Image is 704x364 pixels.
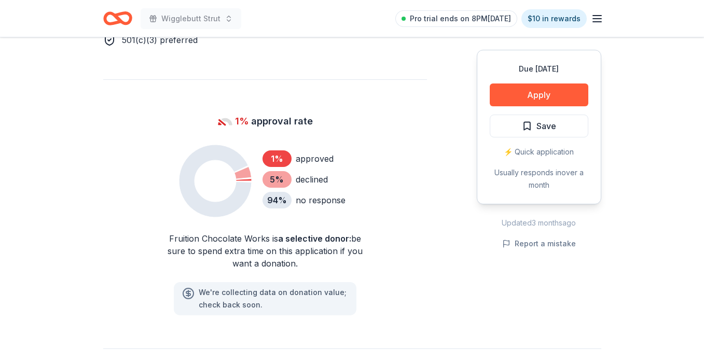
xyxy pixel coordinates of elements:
[490,115,588,137] button: Save
[235,113,249,130] span: 1%
[490,83,588,106] button: Apply
[296,194,346,206] div: no response
[251,113,313,130] span: approval rate
[161,12,220,25] span: Wigglebutt Strut
[278,233,351,244] span: a selective donor :
[296,173,328,186] div: declined
[490,63,588,75] div: Due [DATE]
[263,150,292,167] div: 1 %
[410,12,511,25] span: Pro trial ends on 8PM[DATE]
[103,6,132,31] a: Home
[165,232,365,270] div: Fruition Chocolate Works is be sure to spend extra time on this application if you want a donation.
[395,10,517,27] a: Pro trial ends on 8PM[DATE]
[122,35,198,45] span: 501(c)(3) preferred
[490,146,588,158] div: ⚡️ Quick application
[502,237,576,250] button: Report a mistake
[296,152,334,165] div: approved
[199,286,348,311] div: We ' re collecting data on donation value ; check back soon.
[536,119,556,133] span: Save
[263,192,292,208] div: 94 %
[521,9,587,28] a: $10 in rewards
[141,8,241,29] button: Wigglebutt Strut
[477,217,601,229] div: Updated 3 months ago
[490,166,588,191] div: Usually responds in over a month
[263,171,292,188] div: 5 %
